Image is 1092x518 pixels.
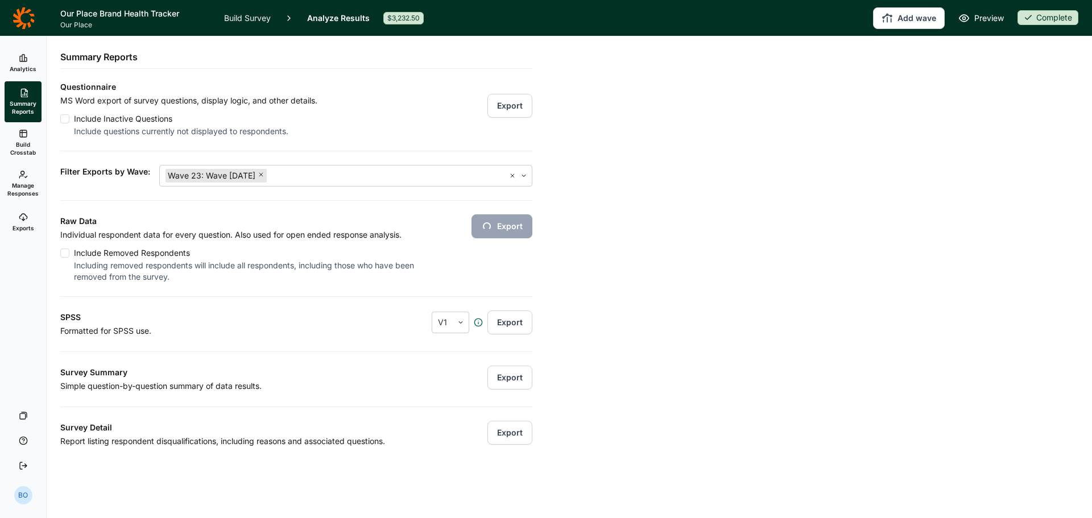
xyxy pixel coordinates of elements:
span: Build Crosstab [9,140,37,156]
div: BO [14,486,32,504]
button: Add wave [873,7,945,29]
span: Filter Exports by Wave: [60,165,150,187]
button: Export [487,421,532,445]
button: Export [487,310,532,334]
div: Including removed respondents will include all respondents, including those who have been removed... [74,260,448,283]
span: Manage Responses [7,181,39,197]
h2: Summary Reports [60,50,138,64]
a: Analytics [5,45,42,81]
h3: Raw Data [60,214,448,228]
p: Individual respondent data for every question. Also used for open ended response analysis. [60,228,448,242]
div: Complete [1017,10,1078,25]
div: Remove Wave 23: Wave 23 September 2025 [258,169,267,183]
a: Preview [958,11,1004,25]
div: Include questions currently not displayed to respondents. [74,126,317,137]
div: Include Removed Respondents [74,246,448,260]
a: Summary Reports [5,81,42,122]
a: Manage Responses [5,163,42,204]
span: Our Place [60,20,210,30]
h1: Our Place Brand Health Tracker [60,7,210,20]
span: Analytics [10,65,36,73]
div: Include Inactive Questions [74,112,317,126]
h3: Survey Summary [60,366,462,379]
div: $3,232.50 [383,12,424,24]
p: MS Word export of survey questions, display logic, and other details. [60,94,317,107]
a: Exports [5,204,42,241]
h3: SPSS [60,310,371,324]
span: Summary Reports [9,100,37,115]
p: Formatted for SPSS use. [60,324,371,338]
h3: Survey Detail [60,421,462,434]
button: Complete [1017,10,1078,26]
button: Export [471,214,532,238]
h3: Questionnaire [60,80,532,94]
span: Exports [13,224,34,232]
p: Simple question-by-question summary of data results. [60,379,462,393]
p: Report listing respondent disqualifications, including reasons and associated questions. [60,434,462,448]
button: Export [487,366,532,389]
button: Export [487,94,532,118]
div: Wave 23: Wave [DATE] [166,169,258,183]
a: Build Crosstab [5,122,42,163]
span: Preview [974,11,1004,25]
